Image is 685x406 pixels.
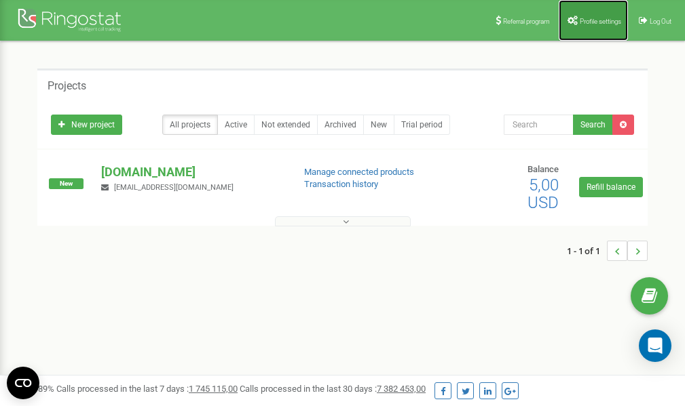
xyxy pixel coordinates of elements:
[7,367,39,399] button: Open CMP widget
[579,177,643,197] a: Refill balance
[527,176,559,212] span: 5,00 USD
[217,115,255,135] a: Active
[650,18,671,25] span: Log Out
[504,115,574,135] input: Search
[56,384,238,394] span: Calls processed in the last 7 days :
[567,227,648,275] nav: ...
[377,384,426,394] u: 7 382 453,00
[51,115,122,135] a: New project
[567,241,607,261] span: 1 - 1 of 1
[580,18,621,25] span: Profile settings
[317,115,364,135] a: Archived
[254,115,318,135] a: Not extended
[101,163,282,181] p: [DOMAIN_NAME]
[189,384,238,394] u: 1 745 115,00
[49,178,84,189] span: New
[573,115,613,135] button: Search
[503,18,550,25] span: Referral program
[114,183,234,192] span: [EMAIL_ADDRESS][DOMAIN_NAME]
[162,115,218,135] a: All projects
[394,115,450,135] a: Trial period
[639,329,671,362] div: Open Intercom Messenger
[304,167,414,177] a: Manage connected products
[363,115,394,135] a: New
[304,179,378,189] a: Transaction history
[48,80,86,92] h5: Projects
[527,164,559,174] span: Balance
[240,384,426,394] span: Calls processed in the last 30 days :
